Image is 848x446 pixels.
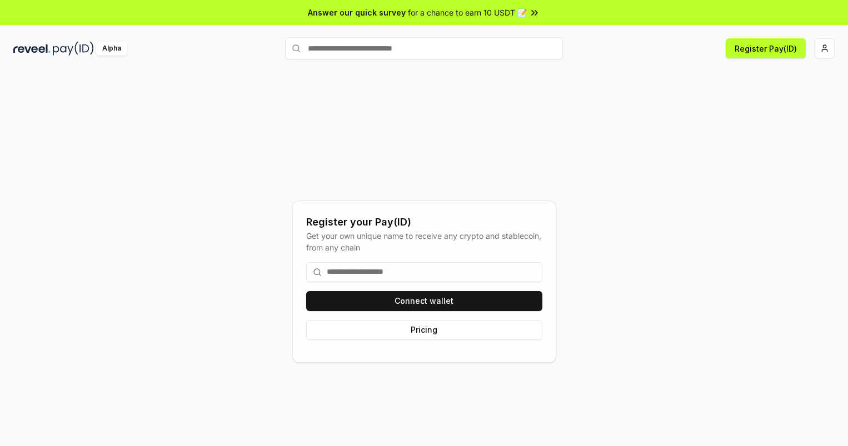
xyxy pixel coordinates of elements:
button: Register Pay(ID) [726,38,806,58]
span: Answer our quick survey [308,7,406,18]
span: for a chance to earn 10 USDT 📝 [408,7,527,18]
img: reveel_dark [13,42,51,56]
div: Alpha [96,42,127,56]
button: Connect wallet [306,291,542,311]
div: Get your own unique name to receive any crypto and stablecoin, from any chain [306,230,542,253]
img: pay_id [53,42,94,56]
button: Pricing [306,320,542,340]
div: Register your Pay(ID) [306,214,542,230]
